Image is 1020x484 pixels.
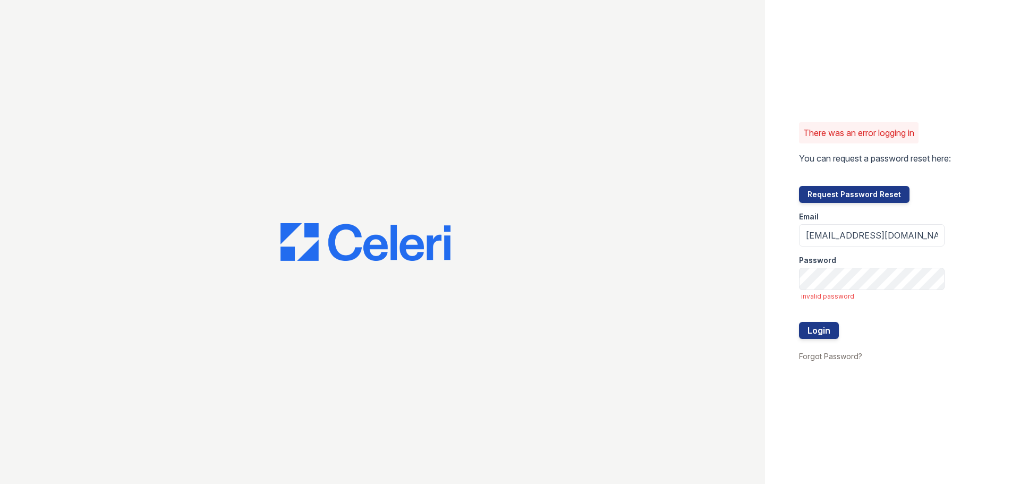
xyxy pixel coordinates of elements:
[799,211,819,222] label: Email
[280,223,450,261] img: CE_Logo_Blue-a8612792a0a2168367f1c8372b55b34899dd931a85d93a1a3d3e32e68fde9ad4.png
[799,186,909,203] button: Request Password Reset
[799,352,862,361] a: Forgot Password?
[801,292,945,301] span: invalid password
[803,126,914,139] p: There was an error logging in
[799,255,836,266] label: Password
[799,322,839,339] button: Login
[799,152,951,165] p: You can request a password reset here:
